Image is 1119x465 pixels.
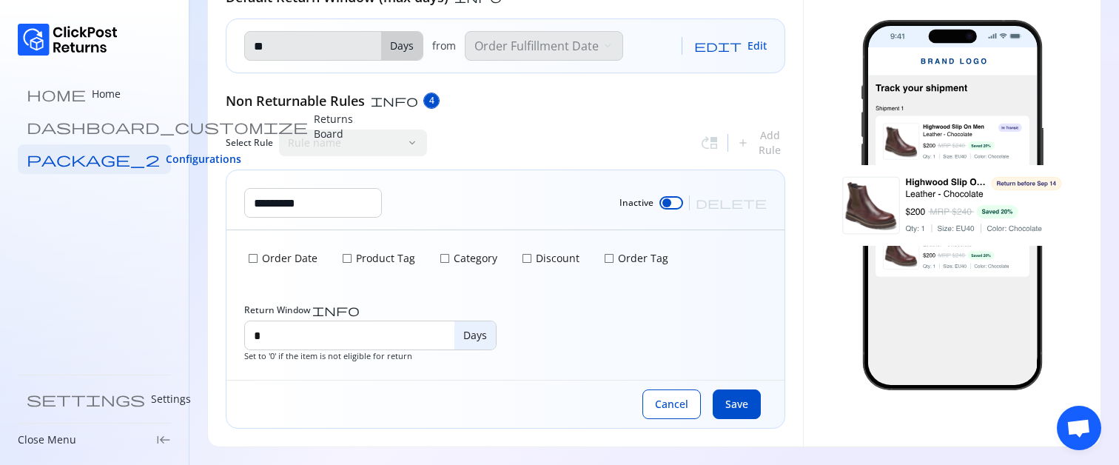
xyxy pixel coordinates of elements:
a: package_2 Configurations [18,144,171,174]
span: dashboard_customize [27,119,308,134]
p: Product Tag [353,251,415,266]
p: Discount [533,251,579,266]
button: Discount [518,248,582,269]
span: check_box_outline_blank [341,252,353,264]
button: Edit [694,31,767,61]
img: return-image [821,20,1083,390]
p: Order Tag [615,251,668,266]
button: Category [436,248,500,269]
span: package_2 [27,152,160,167]
span: info [312,304,360,316]
button: Order Date [244,248,320,269]
span: check_box_outline_blank [521,252,533,264]
button: Order Fulfillment Date [465,31,623,61]
a: dashboard_customize Returns Board [18,112,171,141]
span: home [27,87,86,101]
p: Returns Board [314,112,353,141]
span: check_box_outline_blank [603,252,615,264]
a: home Home [18,79,171,109]
button: Order Tag [600,248,671,269]
p: Home [92,87,121,101]
span: edit [694,40,742,52]
span: Save [725,397,748,412]
span: info [371,95,418,107]
span: Configurations [166,152,241,167]
p: Days [381,32,423,60]
p: Order Fulfillment Date [474,37,599,55]
p: Order Date [259,251,317,266]
a: settings Settings [18,384,171,414]
p: Rule name [288,136,400,150]
span: Edit [747,39,767,53]
p: Days [454,321,496,349]
label: Return Window [244,304,360,316]
span: Set to '0' if the item is not eligible for return [244,350,412,361]
h5: Non Returnable Rules [226,91,365,110]
span: Cancel [655,397,688,412]
button: Cancel [642,389,701,419]
div: Open chat [1057,406,1101,450]
p: Close Menu [18,432,76,447]
p: Settings [151,392,191,407]
span: settings [27,392,145,407]
span: Select Rule [226,137,273,149]
img: Logo [18,24,118,56]
span: keyboard_tab_rtl [156,432,171,447]
p: from [432,39,456,53]
span: check_box_outline_blank [439,252,451,264]
p: Category [451,251,497,266]
span: check_box_outline_blank [247,252,259,264]
div: Close Menukeyboard_tab_rtl [18,432,171,447]
button: Save [713,389,761,419]
span: 4 [429,95,434,107]
button: Product Tag [338,248,418,269]
span: Inactive [619,197,653,209]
